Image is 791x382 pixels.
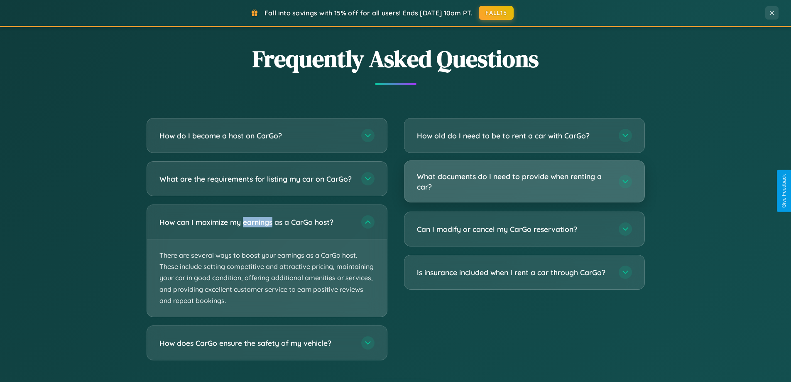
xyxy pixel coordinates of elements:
h3: How does CarGo ensure the safety of my vehicle? [159,338,353,348]
h3: How do I become a host on CarGo? [159,131,353,141]
h3: Is insurance included when I rent a car through CarGo? [417,267,610,278]
p: There are several ways to boost your earnings as a CarGo host. These include setting competitive ... [147,239,387,317]
h3: How old do I need to be to rent a car with CarGo? [417,131,610,141]
span: Fall into savings with 15% off for all users! Ends [DATE] 10am PT. [264,9,473,17]
h3: How can I maximize my earnings as a CarGo host? [159,217,353,227]
h2: Frequently Asked Questions [147,43,645,75]
div: Give Feedback [781,174,787,208]
h3: What documents do I need to provide when renting a car? [417,171,610,192]
h3: Can I modify or cancel my CarGo reservation? [417,224,610,234]
button: FALL15 [479,6,514,20]
h3: What are the requirements for listing my car on CarGo? [159,174,353,184]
